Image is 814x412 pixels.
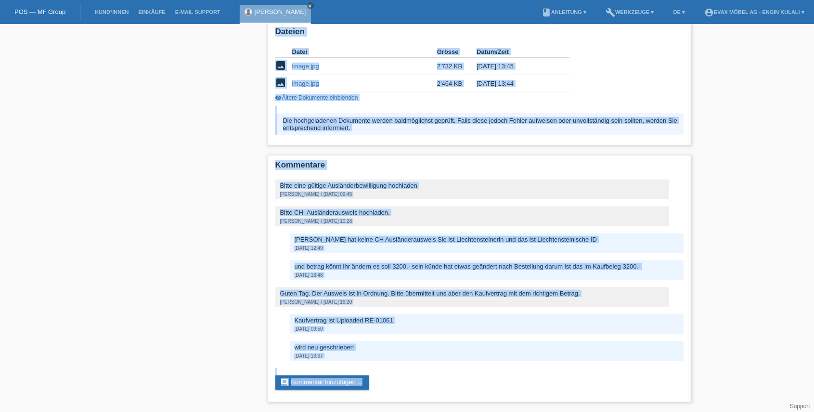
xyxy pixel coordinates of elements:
[308,3,313,8] i: close
[669,9,690,15] a: DE ▾
[295,317,679,324] div: Kaufvertrag ist Uploaded RE-01061
[704,8,714,17] i: account_circle
[275,77,287,89] i: image
[307,2,314,9] a: close
[275,160,684,175] h2: Kommentare
[292,63,319,70] a: image.jpg
[437,58,477,75] td: 2'732 KB
[606,8,615,17] i: build
[275,60,287,71] i: image
[477,58,556,75] td: [DATE] 13:45
[14,8,65,15] a: POS — MF Group
[601,9,659,15] a: buildWerkzeuge ▾
[275,113,684,135] div: Die hochgeladenen Dokumente werden baldmöglichst geprüft. Falls diese jedoch Fehler aufweisen ode...
[295,245,679,251] div: [DATE] 12:49
[537,9,591,15] a: bookAnleitung ▾
[437,46,477,58] th: Grösse
[275,94,358,101] a: visibilityÄltere Dokumente einblenden
[170,9,225,15] a: E-Mail Support
[275,94,282,101] i: visibility
[477,75,556,92] td: [DATE] 13:44
[437,75,477,92] td: 2'464 KB
[255,8,306,15] a: [PERSON_NAME]
[292,46,437,58] th: Datei
[790,403,810,410] a: Support
[295,236,679,243] div: [PERSON_NAME] hat keine CH Ausländerausweis Sie ist Liechtensteinerin und das ist Liechtensteinis...
[280,192,664,197] div: [PERSON_NAME] / [DATE] 09:45
[281,378,289,386] i: comment
[477,46,556,58] th: Datum/Zeit
[295,272,679,278] div: [DATE] 13:48
[133,9,170,15] a: Einkäufe
[275,375,370,390] a: commentKommentar hinzufügen ...
[280,299,664,305] div: [PERSON_NAME] / [DATE] 16:20
[280,182,664,189] div: Bitte eine gültige Ausländerbewilligung hochladen
[90,9,133,15] a: Kund*innen
[295,263,679,270] div: und betrag könnt ihr ändern es soll 3200.- sein künde hat etwas geändert nach Bestellung darum is...
[280,209,664,216] div: Bitte CH- Ausländerausweis hochladen.
[542,8,551,17] i: book
[280,219,664,224] div: [PERSON_NAME] / [DATE] 10:28
[275,27,684,41] h2: Dateien
[699,9,809,15] a: account_circleEVAX Möbel AG - Engin Kulali ▾
[280,290,664,297] div: Guten Tag. Der Ausweis ist in Ordnung. Bitte übermittelt uns aber den Kaufvertrag mit dem richtig...
[295,326,679,332] div: [DATE] 09:50
[295,344,679,351] div: wird neu geschrieben
[295,353,679,359] div: [DATE] 13:37
[292,80,319,87] a: image.jpg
